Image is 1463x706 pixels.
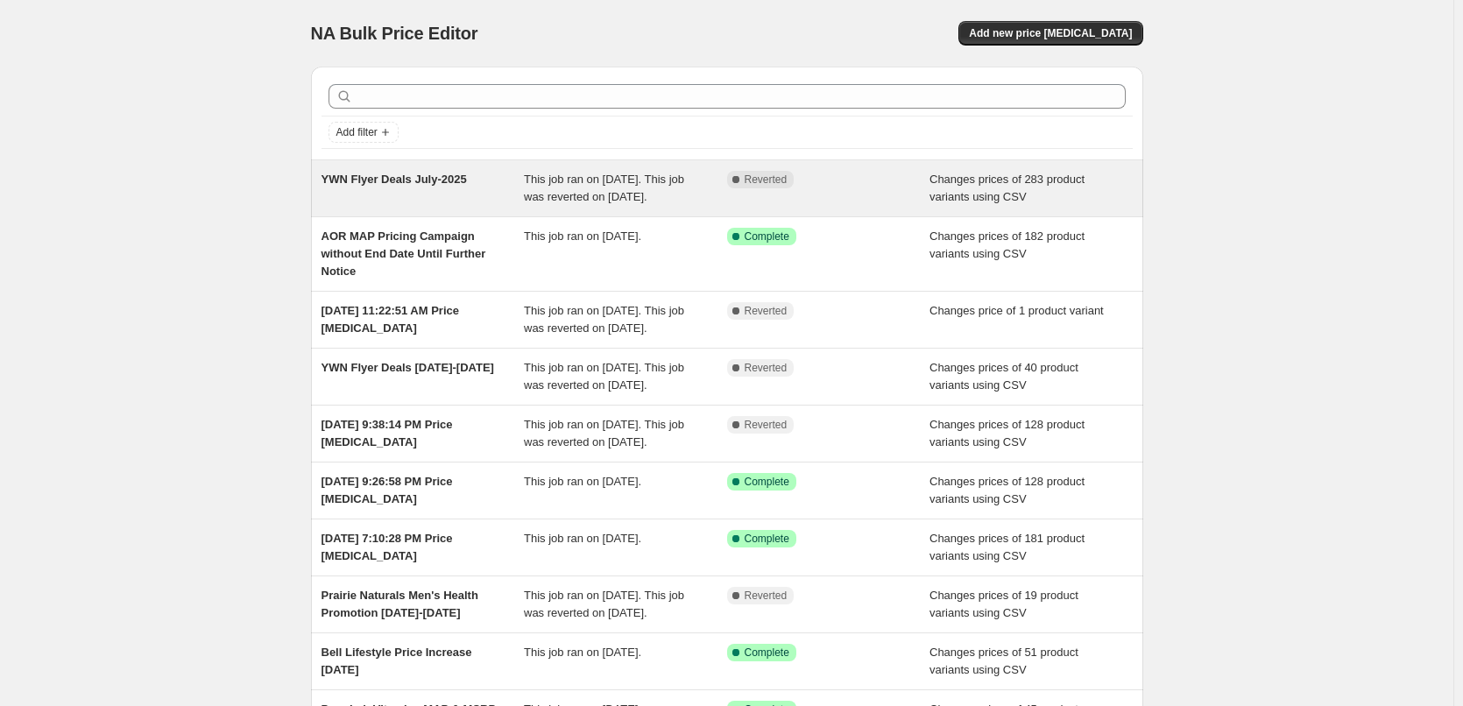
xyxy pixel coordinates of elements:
[322,304,460,335] span: [DATE] 11:22:51 AM Price [MEDICAL_DATA]
[929,532,1085,562] span: Changes prices of 181 product variants using CSV
[929,589,1078,619] span: Changes prices of 19 product variants using CSV
[929,173,1085,203] span: Changes prices of 283 product variants using CSV
[524,229,641,243] span: This job ran on [DATE].
[745,418,788,432] span: Reverted
[929,304,1104,317] span: Changes price of 1 product variant
[524,173,684,203] span: This job ran on [DATE]. This job was reverted on [DATE].
[745,532,789,546] span: Complete
[524,361,684,392] span: This job ran on [DATE]. This job was reverted on [DATE].
[745,304,788,318] span: Reverted
[929,475,1085,505] span: Changes prices of 128 product variants using CSV
[929,418,1085,448] span: Changes prices of 128 product variants using CSV
[929,646,1078,676] span: Changes prices of 51 product variants using CSV
[524,418,684,448] span: This job ran on [DATE]. This job was reverted on [DATE].
[336,125,378,139] span: Add filter
[322,229,486,278] span: AOR MAP Pricing Campaign without End Date Until Further Notice
[322,475,453,505] span: [DATE] 9:26:58 PM Price [MEDICAL_DATA]
[322,646,472,676] span: Bell Lifestyle Price Increase [DATE]
[524,304,684,335] span: This job ran on [DATE]. This job was reverted on [DATE].
[322,418,453,448] span: [DATE] 9:38:14 PM Price [MEDICAL_DATA]
[322,589,478,619] span: Prairie Naturals Men's Health Promotion [DATE]-[DATE]
[322,173,467,186] span: YWN Flyer Deals July-2025
[322,532,453,562] span: [DATE] 7:10:28 PM Price [MEDICAL_DATA]
[929,229,1085,260] span: Changes prices of 182 product variants using CSV
[524,646,641,659] span: This job ran on [DATE].
[969,26,1132,40] span: Add new price [MEDICAL_DATA]
[745,173,788,187] span: Reverted
[322,361,494,374] span: YWN Flyer Deals [DATE]-[DATE]
[524,589,684,619] span: This job ran on [DATE]. This job was reverted on [DATE].
[329,122,399,143] button: Add filter
[524,475,641,488] span: This job ran on [DATE].
[745,229,789,244] span: Complete
[745,589,788,603] span: Reverted
[958,21,1142,46] button: Add new price [MEDICAL_DATA]
[745,646,789,660] span: Complete
[929,361,1078,392] span: Changes prices of 40 product variants using CSV
[524,532,641,545] span: This job ran on [DATE].
[311,24,478,43] span: NA Bulk Price Editor
[745,361,788,375] span: Reverted
[745,475,789,489] span: Complete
